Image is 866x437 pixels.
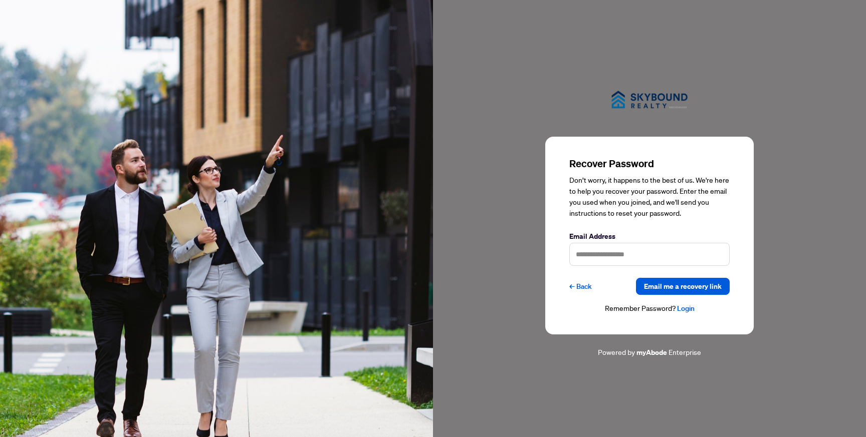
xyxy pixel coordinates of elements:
[599,79,700,121] img: ma-logo
[636,278,730,295] button: Email me a recovery link
[644,278,722,294] span: Email me a recovery link
[569,157,730,171] h3: Recover Password
[569,231,730,242] label: Email Address
[569,281,574,292] span: ←
[636,347,667,358] a: myAbode
[677,304,695,313] a: Login
[598,347,635,356] span: Powered by
[569,303,730,314] div: Remember Password?
[569,175,730,219] div: Don’t worry, it happens to the best of us. We're here to help you recover your password. Enter th...
[569,278,592,295] a: ←Back
[669,347,701,356] span: Enterprise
